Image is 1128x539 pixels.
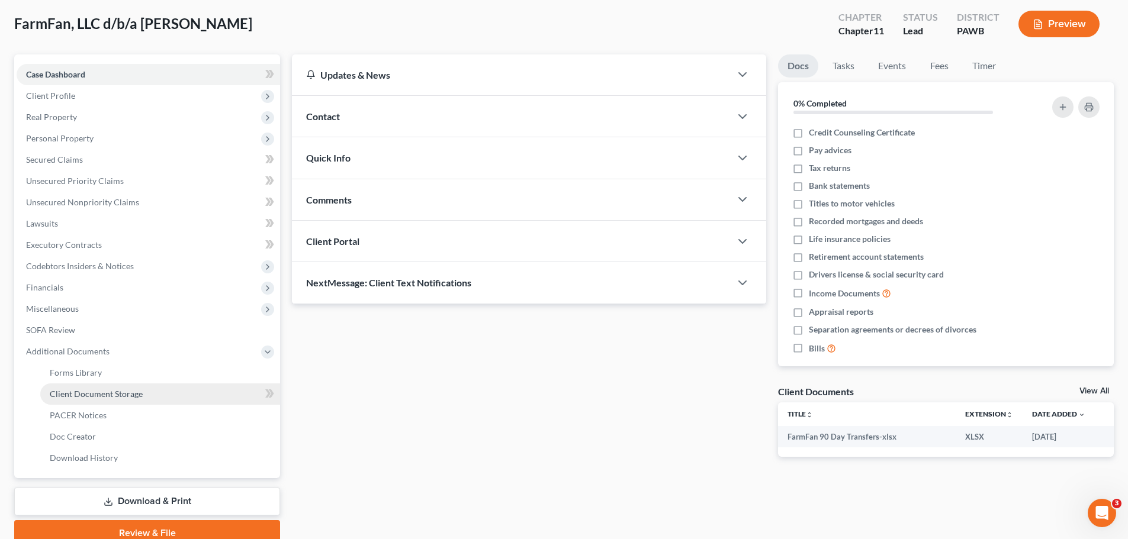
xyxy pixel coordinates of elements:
span: Secured Claims [26,154,83,164]
div: Updates & News [306,69,716,81]
a: SOFA Review [17,319,280,341]
span: Lawsuits [26,218,58,228]
strong: 0% Completed [793,98,847,108]
span: Comments [306,194,352,205]
td: FarmFan 90 Day Transfers-xlsx [778,426,956,447]
a: PACER Notices [40,405,280,426]
span: Recorded mortgages and deeds [809,215,923,227]
span: Bank statements [809,180,870,192]
span: Unsecured Priority Claims [26,176,124,186]
span: Miscellaneous [26,304,79,314]
span: 11 [873,25,884,36]
a: Unsecured Nonpriority Claims [17,192,280,213]
div: Status [903,11,938,24]
a: Download & Print [14,488,280,515]
span: Client Portal [306,235,359,247]
button: Preview [1018,11,1100,37]
a: Fees [920,54,958,78]
span: Tax returns [809,162,850,174]
a: Case Dashboard [17,64,280,85]
a: Timer [963,54,1005,78]
span: Client Profile [26,91,75,101]
span: Personal Property [26,133,94,143]
span: Income Documents [809,288,880,299]
div: Lead [903,24,938,38]
span: Additional Documents [26,346,110,356]
a: View All [1079,387,1109,395]
span: Appraisal reports [809,306,873,318]
span: Unsecured Nonpriority Claims [26,197,139,207]
span: Financials [26,282,63,292]
span: Contact [306,111,340,122]
a: Titleunfold_more [788,409,813,418]
a: Client Document Storage [40,383,280,405]
span: Forms Library [50,367,102,377]
span: Doc Creator [50,431,96,441]
span: 3 [1112,499,1121,508]
span: Pay advices [809,144,851,156]
div: PAWB [957,24,1000,38]
iframe: Intercom live chat [1088,499,1116,527]
span: Case Dashboard [26,69,85,79]
span: PACER Notices [50,410,107,420]
a: Unsecured Priority Claims [17,170,280,192]
a: Download History [40,447,280,469]
a: Executory Contracts [17,234,280,256]
span: SOFA Review [26,325,75,335]
td: XLSX [956,426,1023,447]
span: Bills [809,343,825,354]
span: Separation agreements or decrees of divorces [809,324,976,335]
a: Date Added expand_more [1032,409,1085,418]
span: Client Document Storage [50,389,143,399]
span: Credit Counseling Certificate [809,127,915,138]
div: Chapter [838,24,884,38]
a: Secured Claims [17,149,280,170]
span: Download History [50,453,118,463]
a: Lawsuits [17,213,280,234]
span: Life insurance policies [809,233,891,245]
a: Docs [778,54,818,78]
span: FarmFan, LLC d/b/a [PERSON_NAME] [14,15,252,32]
span: Titles to motor vehicles [809,198,895,209]
div: Chapter [838,11,884,24]
a: Events [869,54,915,78]
a: Extensionunfold_more [965,409,1013,418]
a: Forms Library [40,362,280,383]
div: Client Documents [778,385,854,398]
span: Retirement account statements [809,251,924,263]
span: Drivers license & social security card [809,269,944,280]
td: [DATE] [1023,426,1095,447]
span: Quick Info [306,152,351,163]
i: expand_more [1078,411,1085,418]
i: unfold_more [806,411,813,418]
i: unfold_more [1006,411,1013,418]
span: Executory Contracts [26,240,102,250]
div: District [957,11,1000,24]
span: NextMessage: Client Text Notifications [306,277,471,288]
a: Doc Creator [40,426,280,447]
span: Real Property [26,112,77,122]
span: Codebtors Insiders & Notices [26,261,134,271]
a: Tasks [823,54,864,78]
